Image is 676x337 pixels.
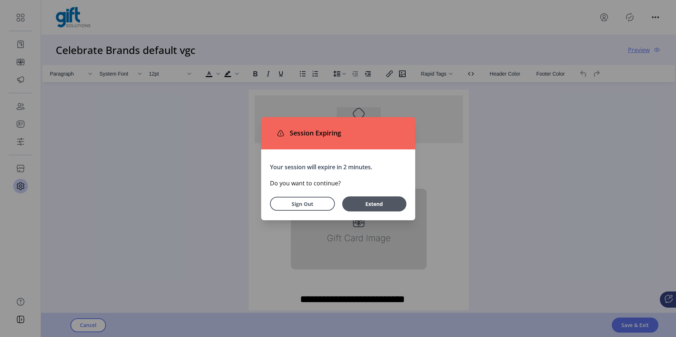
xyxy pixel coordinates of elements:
button: Sign Out [270,197,335,211]
span: Sign Out [279,200,325,208]
p: Your session will expire in 2 minutes. [270,163,406,171]
p: Do you want to continue? [270,179,406,188]
span: Session Expiring [287,128,341,138]
button: Extend [342,196,406,211]
span: Extend [346,200,403,208]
